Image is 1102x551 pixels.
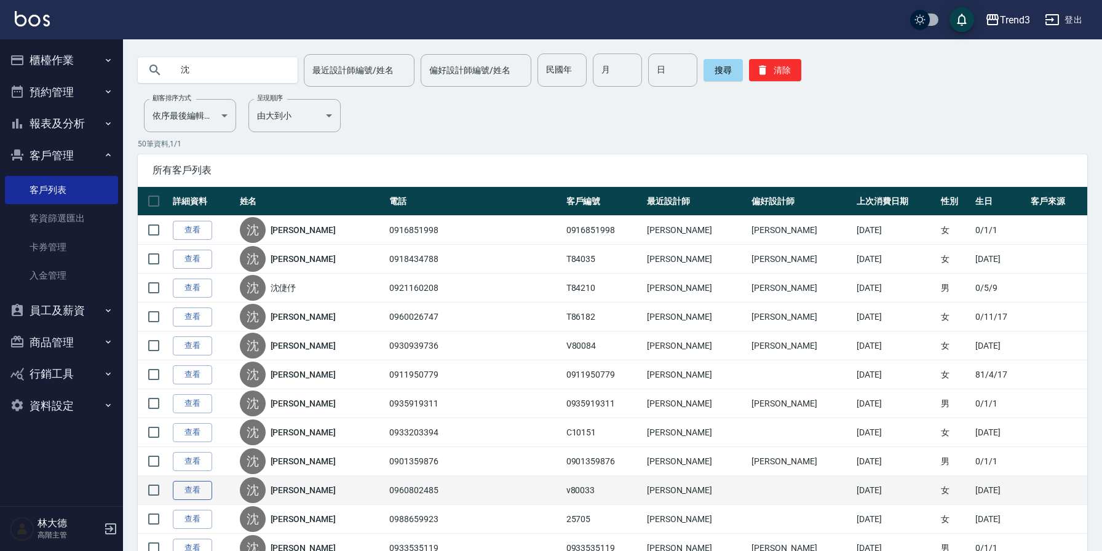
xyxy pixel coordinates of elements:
[5,261,118,290] a: 入金管理
[938,303,972,331] td: 女
[5,390,118,422] button: 資料設定
[240,304,266,330] div: 沈
[563,303,644,331] td: T86182
[854,476,938,505] td: [DATE]
[240,477,266,503] div: 沈
[938,505,972,534] td: 女
[644,303,749,331] td: [PERSON_NAME]
[271,282,296,294] a: 沈倢伃
[563,389,644,418] td: 0935919311
[563,418,644,447] td: C10151
[271,311,336,323] a: [PERSON_NAME]
[5,108,118,140] button: 報表及分析
[5,176,118,204] a: 客戶列表
[972,216,1028,245] td: 0/1/1
[240,362,266,387] div: 沈
[5,76,118,108] button: 預約管理
[748,389,854,418] td: [PERSON_NAME]
[271,339,336,352] a: [PERSON_NAME]
[153,164,1072,176] span: 所有客戶列表
[240,448,266,474] div: 沈
[972,187,1028,216] th: 生日
[972,418,1028,447] td: [DATE]
[15,11,50,26] img: Logo
[854,187,938,216] th: 上次消費日期
[386,216,563,245] td: 0916851998
[386,245,563,274] td: 0918434788
[644,476,749,505] td: [PERSON_NAME]
[749,59,801,81] button: 清除
[170,187,237,216] th: 詳細資料
[173,279,212,298] a: 查看
[248,99,341,132] div: 由大到小
[748,447,854,476] td: [PERSON_NAME]
[173,452,212,471] a: 查看
[38,529,100,541] p: 高階主管
[144,99,236,132] div: 依序最後編輯時間
[10,517,34,541] img: Person
[1040,9,1087,31] button: 登出
[563,245,644,274] td: T84035
[240,419,266,445] div: 沈
[854,389,938,418] td: [DATE]
[748,274,854,303] td: [PERSON_NAME]
[153,93,191,103] label: 顧客排序方式
[949,7,974,32] button: save
[271,253,336,265] a: [PERSON_NAME]
[938,245,972,274] td: 女
[972,447,1028,476] td: 0/1/1
[644,245,749,274] td: [PERSON_NAME]
[386,447,563,476] td: 0901359876
[386,389,563,418] td: 0935919311
[257,93,283,103] label: 呈現順序
[563,187,644,216] th: 客戶編號
[938,187,972,216] th: 性別
[138,138,1087,149] p: 50 筆資料, 1 / 1
[748,303,854,331] td: [PERSON_NAME]
[980,7,1035,33] button: Trend3
[173,510,212,529] a: 查看
[386,418,563,447] td: 0933203394
[271,426,336,438] a: [PERSON_NAME]
[173,221,212,240] a: 查看
[5,295,118,327] button: 員工及薪資
[563,331,644,360] td: V80084
[854,360,938,389] td: [DATE]
[748,216,854,245] td: [PERSON_NAME]
[386,505,563,534] td: 0988659923
[644,274,749,303] td: [PERSON_NAME]
[644,331,749,360] td: [PERSON_NAME]
[1028,187,1087,216] th: 客戶來源
[972,274,1028,303] td: 0/5/9
[938,331,972,360] td: 女
[173,307,212,327] a: 查看
[172,54,288,87] input: 搜尋關鍵字
[854,274,938,303] td: [DATE]
[563,476,644,505] td: v80033
[563,360,644,389] td: 0911950779
[644,389,749,418] td: [PERSON_NAME]
[173,394,212,413] a: 查看
[38,517,100,529] h5: 林大德
[240,246,266,272] div: 沈
[240,390,266,416] div: 沈
[5,358,118,390] button: 行銷工具
[854,505,938,534] td: [DATE]
[644,187,749,216] th: 最近設計師
[5,233,118,261] a: 卡券管理
[644,418,749,447] td: [PERSON_NAME]
[173,336,212,355] a: 查看
[972,389,1028,418] td: 0/1/1
[173,481,212,500] a: 查看
[938,274,972,303] td: 男
[563,505,644,534] td: 25705
[854,245,938,274] td: [DATE]
[173,250,212,269] a: 查看
[237,187,387,216] th: 姓名
[5,44,118,76] button: 櫃檯作業
[854,216,938,245] td: [DATE]
[5,327,118,359] button: 商品管理
[704,59,743,81] button: 搜尋
[854,418,938,447] td: [DATE]
[271,455,336,467] a: [PERSON_NAME]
